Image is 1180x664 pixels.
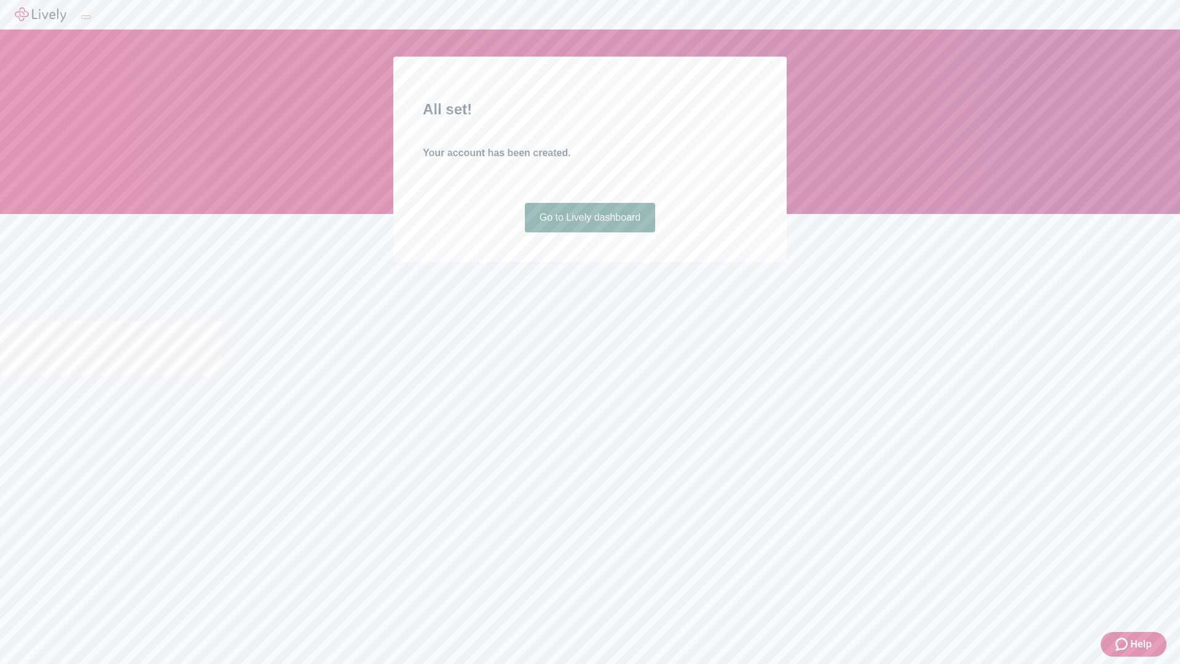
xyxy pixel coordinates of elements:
[15,7,66,22] img: Lively
[423,98,757,121] h2: All set!
[1101,632,1166,657] button: Zendesk support iconHelp
[525,203,656,232] a: Go to Lively dashboard
[423,146,757,160] h4: Your account has been created.
[81,15,91,19] button: Log out
[1130,637,1152,652] span: Help
[1115,637,1130,652] svg: Zendesk support icon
